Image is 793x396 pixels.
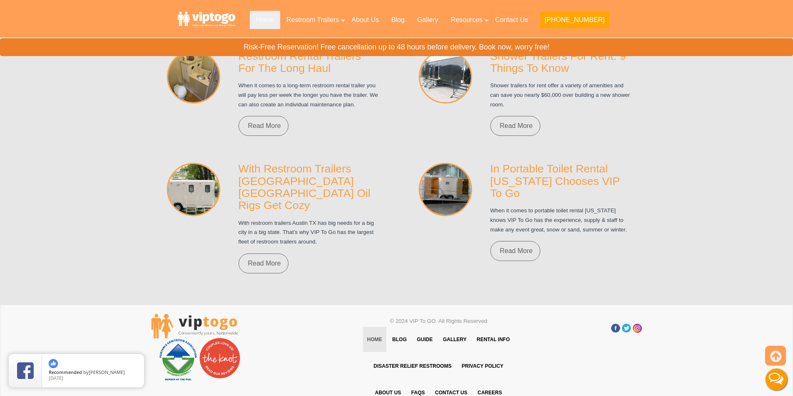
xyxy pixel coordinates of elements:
[490,81,632,109] p: Shower trailers for rent offer a variety of amenities and can save you nearly $60,000 over buildi...
[472,327,514,352] a: Rental Info
[411,11,445,29] a: Gallery
[239,81,380,109] p: When it comes to a long-term restroom rental trailer you will pay less per week the longer you ha...
[49,369,82,375] span: Recommended
[490,206,632,234] p: When it comes to portable toilet rental [US_STATE] knows VIP To Go has the experience, supply & s...
[388,327,411,352] a: Blog
[419,163,472,216] img: In Portable Toilet Rental Maine Chooses VIP To Go
[239,50,380,75] h3: Restroom Rental Trailers For The Long Haul
[345,11,385,29] a: About Us
[457,354,507,379] a: Privacy Policy
[239,163,380,212] h3: With Restroom Trailers [GEOGRAPHIC_DATA] [GEOGRAPHIC_DATA] Oil Rigs Get Cozy
[413,327,437,352] a: Guide
[313,316,564,327] p: © 2024 VIP To GO. All Rights Reserved
[490,116,540,136] a: Read More
[419,50,472,103] img: Shower Trailers For Rent: 9 Things To Know
[760,363,793,396] button: Live Chat
[17,362,34,379] img: Review Rating
[89,369,125,375] span: [PERSON_NAME]
[239,219,380,247] p: With restroom trailers Austin TX has big needs for a big city in a big state. That’s why VIP To G...
[167,50,220,103] img: Restroom Rental Trailers For The Long Haul
[49,375,63,381] span: [DATE]
[611,324,620,333] a: Facebook
[489,11,534,29] a: Contact Us
[250,11,280,29] a: Home
[151,314,238,339] img: viptogo LogoVIPTOGO
[239,253,288,273] a: Read More
[49,370,137,376] span: by
[167,163,220,216] img: With Restroom Trailers Austin TX Oil Rigs Get Cozy
[622,324,631,333] a: Twitter
[439,327,471,352] a: Gallery
[490,50,632,75] h3: Shower Trailers For Rent: 9 Things To Know
[445,11,489,29] a: Resources
[157,337,199,381] img: PSAI Member Logo
[363,327,386,352] a: Home
[369,354,455,379] a: Disaster Relief Restrooms
[534,11,615,33] a: [PHONE_NUMBER]
[49,359,58,368] img: thumbs up icon
[490,163,632,199] h3: In Portable Toilet Rental [US_STATE] Chooses VIP To Go
[239,116,288,136] a: Read More
[633,324,642,333] a: Insta
[199,337,241,379] img: Couples love us! See our reviews on The Knot.
[385,11,411,29] a: Blog
[540,12,609,28] button: [PHONE_NUMBER]
[490,241,540,261] a: Read More
[280,11,345,29] a: Restroom Trailers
